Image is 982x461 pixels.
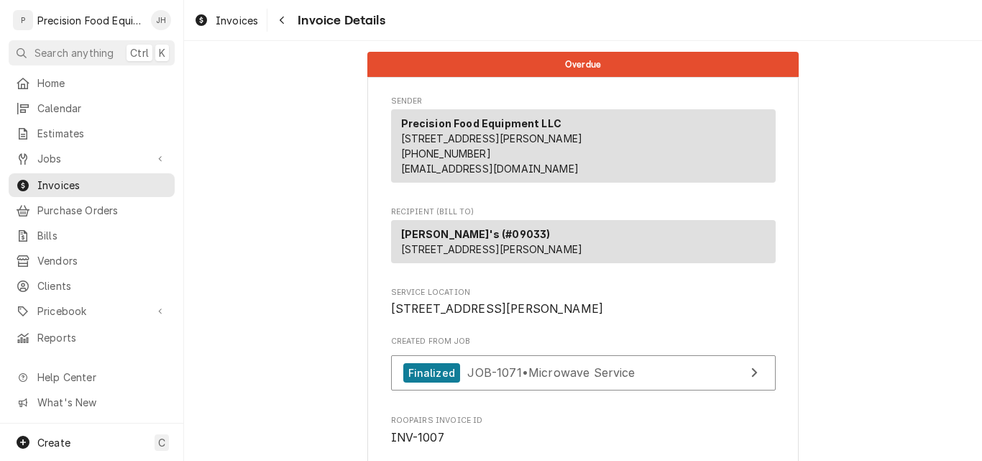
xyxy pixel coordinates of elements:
[391,302,604,316] span: [STREET_ADDRESS][PERSON_NAME]
[37,278,168,293] span: Clients
[9,365,175,389] a: Go to Help Center
[151,10,171,30] div: JH
[37,228,168,243] span: Bills
[37,76,168,91] span: Home
[391,431,444,444] span: INV-1007
[159,45,165,60] span: K
[293,11,385,30] span: Invoice Details
[391,429,776,447] span: Roopairs Invoice ID
[37,437,70,449] span: Create
[37,330,168,345] span: Reports
[391,301,776,318] span: Service Location
[9,147,175,170] a: Go to Jobs
[37,303,146,319] span: Pricebook
[9,274,175,298] a: Clients
[391,287,776,318] div: Service Location
[367,52,799,77] div: Status
[270,9,293,32] button: Navigate back
[9,71,175,95] a: Home
[9,224,175,247] a: Bills
[130,45,149,60] span: Ctrl
[37,395,166,410] span: What's New
[37,151,146,166] span: Jobs
[151,10,171,30] div: Jason Hertel's Avatar
[13,10,33,30] div: P
[158,435,165,450] span: C
[401,117,561,129] strong: Precision Food Equipment LLC
[37,203,168,218] span: Purchase Orders
[37,126,168,141] span: Estimates
[391,109,776,183] div: Sender
[391,415,776,446] div: Roopairs Invoice ID
[37,370,166,385] span: Help Center
[401,243,583,255] span: [STREET_ADDRESS][PERSON_NAME]
[9,122,175,145] a: Estimates
[216,13,258,28] span: Invoices
[37,101,168,116] span: Calendar
[9,40,175,65] button: Search anythingCtrlK
[401,163,579,175] a: [EMAIL_ADDRESS][DOMAIN_NAME]
[391,415,776,426] span: Roopairs Invoice ID
[391,96,776,107] span: Sender
[9,249,175,273] a: Vendors
[391,96,776,189] div: Invoice Sender
[37,13,143,28] div: Precision Food Equipment LLC
[9,198,175,222] a: Purchase Orders
[565,60,601,69] span: Overdue
[401,132,583,145] span: [STREET_ADDRESS][PERSON_NAME]
[391,336,776,398] div: Created From Job
[9,299,175,323] a: Go to Pricebook
[35,45,114,60] span: Search anything
[391,206,776,218] span: Recipient (Bill To)
[391,220,776,269] div: Recipient (Bill To)
[9,96,175,120] a: Calendar
[9,391,175,414] a: Go to What's New
[401,228,551,240] strong: [PERSON_NAME]'s (#09033)
[391,109,776,188] div: Sender
[391,287,776,298] span: Service Location
[37,178,168,193] span: Invoices
[391,336,776,347] span: Created From Job
[37,253,168,268] span: Vendors
[188,9,264,32] a: Invoices
[467,365,635,380] span: JOB-1071 • Microwave Service
[391,355,776,391] a: View Job
[9,326,175,350] a: Reports
[401,147,491,160] a: [PHONE_NUMBER]
[391,220,776,263] div: Recipient (Bill To)
[9,173,175,197] a: Invoices
[403,363,460,383] div: Finalized
[391,206,776,270] div: Invoice Recipient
